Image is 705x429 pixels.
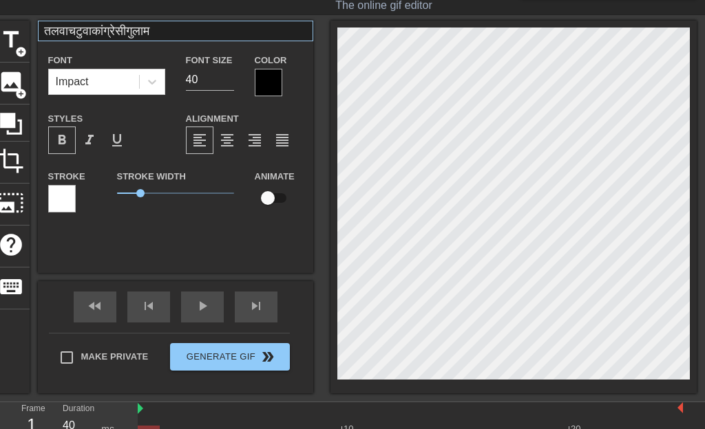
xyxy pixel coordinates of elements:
span: double_arrow [260,349,276,365]
span: play_arrow [194,298,211,314]
span: format_align_center [219,132,235,148]
label: Font [48,54,72,67]
label: Stroke Width [117,170,186,184]
span: add_circle [15,88,27,100]
label: Color [255,54,287,67]
span: format_italic [81,132,98,148]
span: Generate Gif [176,349,284,365]
span: fast_rewind [87,298,103,314]
span: add_circle [15,46,27,58]
label: Styles [48,112,83,126]
label: Font Size [186,54,233,67]
label: Animate [255,170,295,184]
span: Make Private [81,350,149,364]
label: Alignment [186,112,239,126]
label: Stroke [48,170,85,184]
span: format_bold [54,132,70,148]
img: bound-end.png [677,402,683,413]
span: skip_next [248,298,264,314]
label: Duration [63,405,94,413]
span: format_align_justify [274,132,291,148]
span: format_align_right [246,132,263,148]
div: Impact [56,74,89,90]
span: skip_previous [140,298,157,314]
button: Generate Gif [170,343,289,371]
span: format_underline [109,132,125,148]
span: format_align_left [191,132,208,148]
